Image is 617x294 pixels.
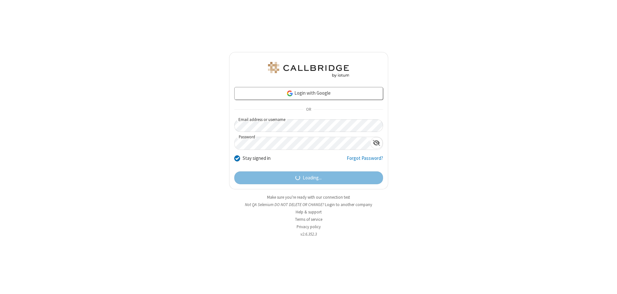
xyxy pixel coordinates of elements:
img: google-icon.png [286,90,293,97]
label: Stay signed in [243,155,271,162]
a: Privacy policy [297,224,321,229]
input: Email address or username [234,119,383,132]
input: Password [235,137,370,150]
a: Help & support [296,209,322,215]
li: v2.6.352.3 [229,231,388,237]
img: QA Selenium DO NOT DELETE OR CHANGE [267,62,350,77]
a: Forgot Password? [347,155,383,167]
div: Show password [370,137,383,149]
button: Loading... [234,171,383,184]
a: Login with Google [234,87,383,100]
iframe: Chat [601,277,612,290]
span: Loading... [303,174,322,182]
span: OR [303,105,314,114]
li: Not QA Selenium DO NOT DELETE OR CHANGE? [229,202,388,208]
button: Login to another company [325,202,372,208]
a: Make sure you're ready with our connection test [267,195,350,200]
a: Terms of service [295,217,322,222]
